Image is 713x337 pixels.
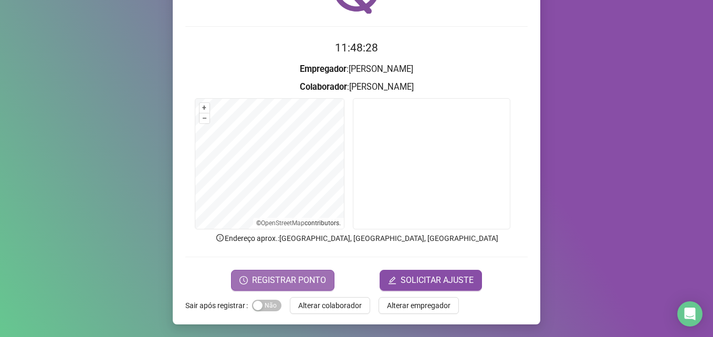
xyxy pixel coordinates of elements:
div: Open Intercom Messenger [677,301,702,327]
label: Sair após registrar [185,297,252,314]
button: + [200,103,209,113]
span: SOLICITAR AJUSTE [401,274,474,287]
strong: Empregador [300,64,347,74]
time: 11:48:28 [335,41,378,54]
button: Alterar empregador [379,297,459,314]
li: © contributors. [256,219,341,227]
a: OpenStreetMap [261,219,305,227]
button: REGISTRAR PONTO [231,270,334,291]
h3: : [PERSON_NAME] [185,80,528,94]
button: editSOLICITAR AJUSTE [380,270,482,291]
span: edit [388,276,396,285]
button: Alterar colaborador [290,297,370,314]
span: clock-circle [239,276,248,285]
strong: Colaborador [300,82,347,92]
span: REGISTRAR PONTO [252,274,326,287]
h3: : [PERSON_NAME] [185,62,528,76]
span: info-circle [215,233,225,243]
p: Endereço aprox. : [GEOGRAPHIC_DATA], [GEOGRAPHIC_DATA], [GEOGRAPHIC_DATA] [185,233,528,244]
span: Alterar colaborador [298,300,362,311]
span: Alterar empregador [387,300,450,311]
button: – [200,113,209,123]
